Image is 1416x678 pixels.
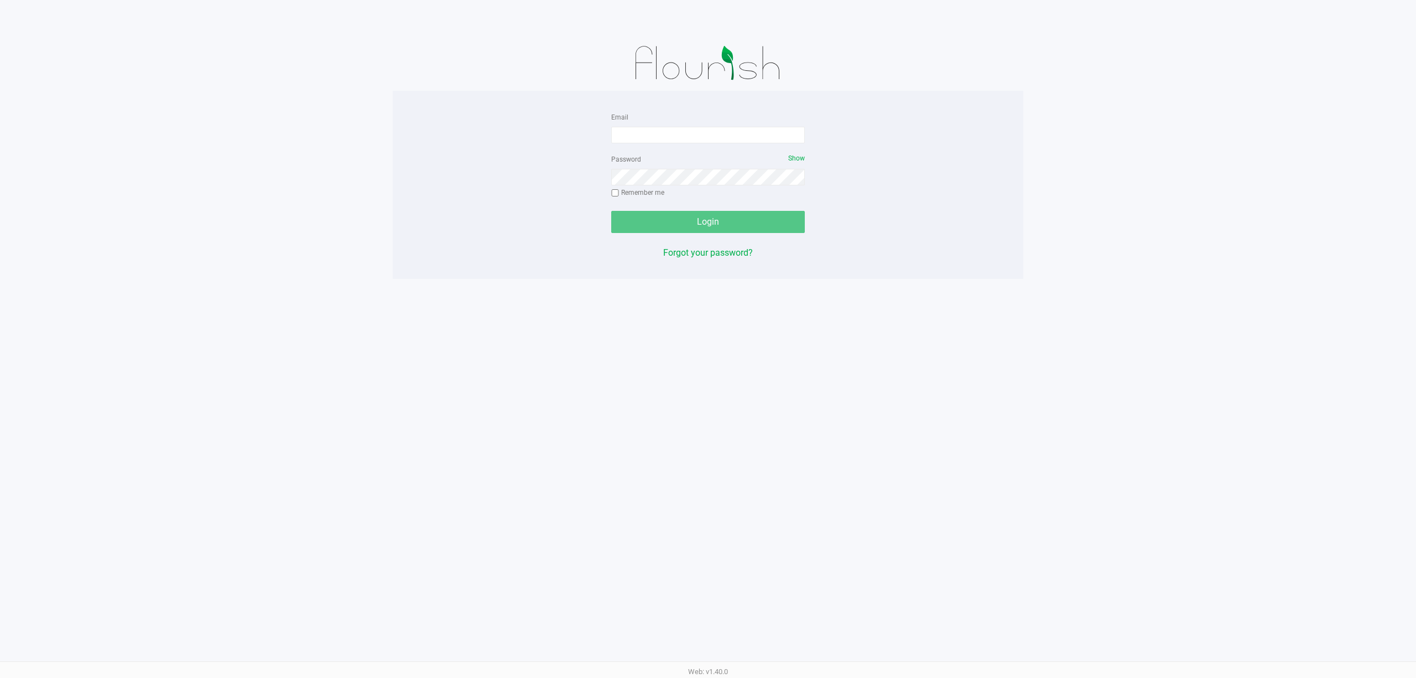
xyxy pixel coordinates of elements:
label: Email [611,112,628,122]
span: Show [788,154,805,162]
input: Remember me [611,189,619,197]
span: Web: v1.40.0 [688,667,728,676]
button: Forgot your password? [663,246,753,260]
label: Password [611,154,641,164]
label: Remember me [611,188,664,198]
